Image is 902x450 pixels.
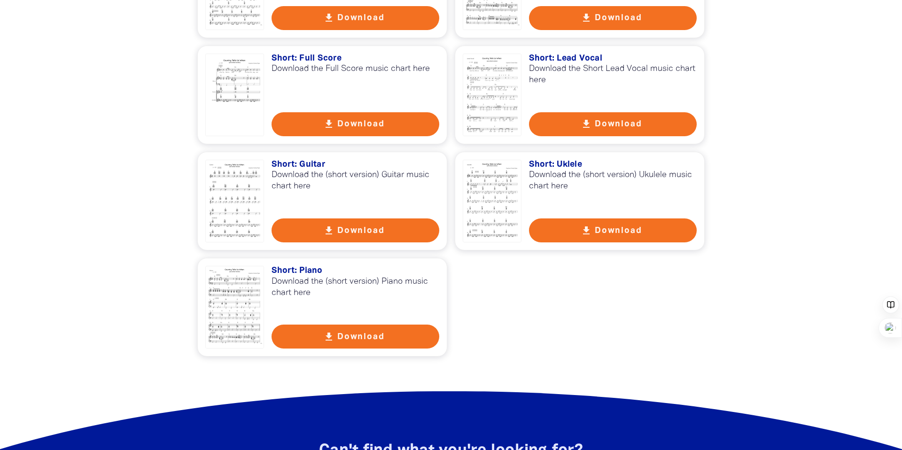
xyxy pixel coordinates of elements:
button: get_app Download [529,218,697,242]
i: get_app [323,225,334,236]
button: get_app Download [529,6,697,30]
h3: Short: Uklele [529,160,697,170]
h3: Short: Piano [272,266,440,276]
i: get_app [581,225,592,236]
i: get_app [323,12,334,23]
h3: Short: Guitar [272,160,440,170]
i: get_app [323,331,334,342]
i: get_app [323,118,334,130]
button: get_app Download [272,325,440,349]
button: get_app Download [272,218,440,242]
button: get_app Download [272,6,440,30]
button: get_app Download [529,112,697,136]
button: get_app Download [272,112,440,136]
i: get_app [581,118,592,130]
i: get_app [581,12,592,23]
h3: Short: Lead Vocal [529,54,697,64]
h3: Short: Full Score [272,54,440,64]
